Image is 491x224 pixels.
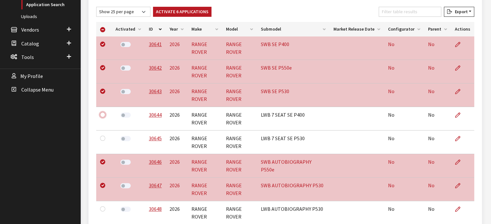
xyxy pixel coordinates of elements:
th: Submodel: activate to sort column ascending [257,22,330,36]
th: ID: activate to sort column descending [145,22,166,36]
a: 30645 [149,135,162,141]
td: RANGE ROVER [222,154,257,178]
td: SWB SE P400 [257,36,330,60]
td: No [424,107,451,131]
a: Edit Application [455,60,466,76]
a: 30643 [149,88,162,94]
td: SWB AUTOBIOGRAPHY P530 [257,178,330,201]
td: RANGE ROVER [188,107,222,131]
label: Activate Application [120,42,131,47]
td: LWB 7 SEAT SE P400 [257,107,330,131]
span: Collapse Menu [21,86,54,93]
td: RANGE ROVER [222,131,257,154]
a: Edit Application [455,178,466,194]
a: 30641 [149,41,162,47]
td: 2026 [166,107,188,131]
th: Actions [451,22,474,36]
td: No [424,36,451,60]
td: No [424,178,451,201]
input: Filter table results [379,7,441,17]
th: Make: activate to sort column ascending [188,22,222,36]
span: Export [452,9,467,15]
span: Vendors [21,27,39,33]
span: Catalog [21,40,39,47]
td: LWB 7 SEAT SE P530 [257,131,330,154]
a: Edit Application [455,131,466,147]
a: 30647 [149,182,162,189]
label: Activate Application [120,183,131,188]
td: No [384,131,424,154]
td: 2026 [166,131,188,154]
a: Edit Application [455,36,466,53]
td: No [424,60,451,83]
label: Activate Application [120,207,131,212]
button: Activate 6 Applications [153,7,211,17]
span: Tools [21,54,34,60]
td: No [424,154,451,178]
a: Edit Application [455,201,466,217]
td: No [384,178,424,201]
td: RANGE ROVER [188,60,222,83]
th: Market Release Date: activate to sort column ascending [330,22,384,36]
button: Export [444,7,474,17]
th: Activated: activate to sort column ascending [112,22,145,36]
td: 2026 [166,60,188,83]
td: RANGE ROVER [222,60,257,83]
label: Activate Application [120,160,131,165]
td: No [424,131,451,154]
th: Configurator: activate to sort column ascending [384,22,424,36]
td: RANGE ROVER [188,178,222,201]
td: 2026 [166,83,188,107]
a: 30642 [149,64,162,71]
td: 2026 [166,36,188,60]
label: Activate Application [120,112,131,118]
td: RANGE ROVER [188,36,222,60]
a: Edit Application [455,83,466,100]
td: SWB AUTOBIOGRAPHY P550e [257,154,330,178]
td: RANGE ROVER [188,131,222,154]
a: 30646 [149,159,162,165]
td: RANGE ROVER [222,178,257,201]
td: No [384,107,424,131]
td: No [384,36,424,60]
a: Edit Application [455,154,466,170]
td: RANGE ROVER [222,107,257,131]
label: Activate Application [120,65,131,71]
td: No [424,83,451,107]
th: Model: activate to sort column ascending [222,22,257,36]
a: 30648 [149,206,162,212]
th: Year: activate to sort column ascending [166,22,188,36]
th: Parent: activate to sort column ascending [424,22,451,36]
td: 2026 [166,154,188,178]
td: RANGE ROVER [222,83,257,107]
a: 30644 [149,112,162,118]
td: SWB SE P530 [257,83,330,107]
label: Activate Application [120,136,131,141]
td: RANGE ROVER [188,83,222,107]
td: No [384,154,424,178]
td: No [384,60,424,83]
span: My Profile [20,73,43,79]
td: RANGE ROVER [188,154,222,178]
label: Activate Application [120,89,131,94]
td: RANGE ROVER [222,36,257,60]
td: SWB SE P550e [257,60,330,83]
a: Edit Application [455,107,466,123]
td: No [384,83,424,107]
td: 2026 [166,178,188,201]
